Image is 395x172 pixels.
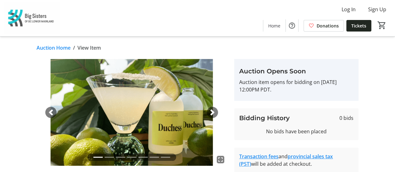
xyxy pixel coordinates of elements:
button: Cart [376,20,388,31]
button: Help [286,19,298,32]
img: Image [37,59,227,166]
img: Big Sisters of BC Lower Mainland's Logo [4,2,59,34]
span: Sign Up [368,6,386,13]
span: 0 bids [339,114,353,122]
div: and will be added at checkout. [239,153,353,168]
a: Home [263,20,285,32]
p: Auction item opens for bidding on [DATE] 12:00PM PDT. [239,78,353,93]
h3: Auction Opens Soon [239,66,353,76]
span: Log In [342,6,356,13]
button: Sign Up [363,4,391,14]
span: / [73,44,75,52]
span: Home [268,22,280,29]
a: Transaction fees [239,153,279,160]
mat-icon: fullscreen [217,156,224,163]
div: No bids have been placed [239,128,353,135]
span: View Item [77,44,101,52]
a: Tickets [346,20,371,32]
a: Donations [304,20,344,32]
button: Log In [337,4,361,14]
h3: Bidding History [239,113,290,123]
span: Tickets [351,22,366,29]
span: Donations [317,22,339,29]
a: Auction Home [37,44,71,52]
